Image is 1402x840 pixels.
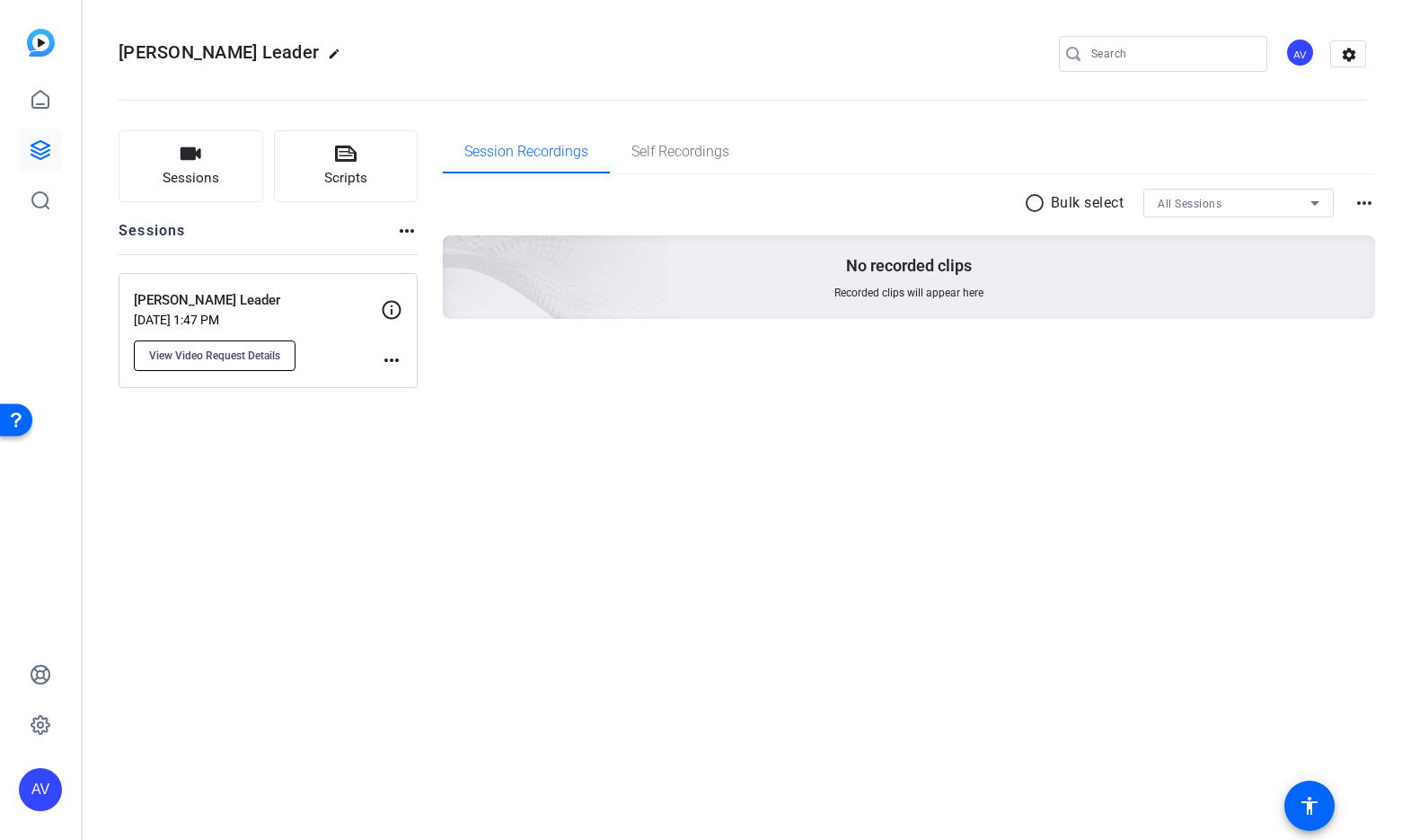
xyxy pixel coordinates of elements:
[1299,795,1320,817] mat-icon: accessibility
[163,168,219,189] span: Sessions
[381,349,402,371] mat-icon: more_horiz
[1158,198,1221,210] span: All Sessions
[396,220,418,242] mat-icon: more_horiz
[328,48,349,69] mat-icon: edit
[27,29,55,57] img: blue-gradient.svg
[1285,38,1315,67] div: AV
[119,130,263,202] button: Sessions
[1024,192,1051,214] mat-icon: radio_button_unchecked
[19,768,62,811] div: AV
[1091,43,1253,65] input: Search
[464,145,588,159] span: Session Recordings
[1051,192,1124,214] p: Bulk select
[119,220,186,254] h2: Sessions
[149,349,280,363] span: View Video Request Details
[631,145,729,159] span: Self Recordings
[134,340,295,371] button: View Video Request Details
[846,255,972,277] p: No recorded clips
[119,41,319,63] span: [PERSON_NAME] Leader
[134,313,381,327] p: [DATE] 1:47 PM
[274,130,419,202] button: Scripts
[134,290,381,311] p: [PERSON_NAME] Leader
[1354,192,1375,214] mat-icon: more_horiz
[324,168,367,189] span: Scripts
[242,57,670,447] img: embarkstudio-empty-session.png
[1331,41,1367,68] mat-icon: settings
[1285,38,1317,69] ngx-avatar: Amanda Vintinner
[834,286,983,300] span: Recorded clips will appear here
